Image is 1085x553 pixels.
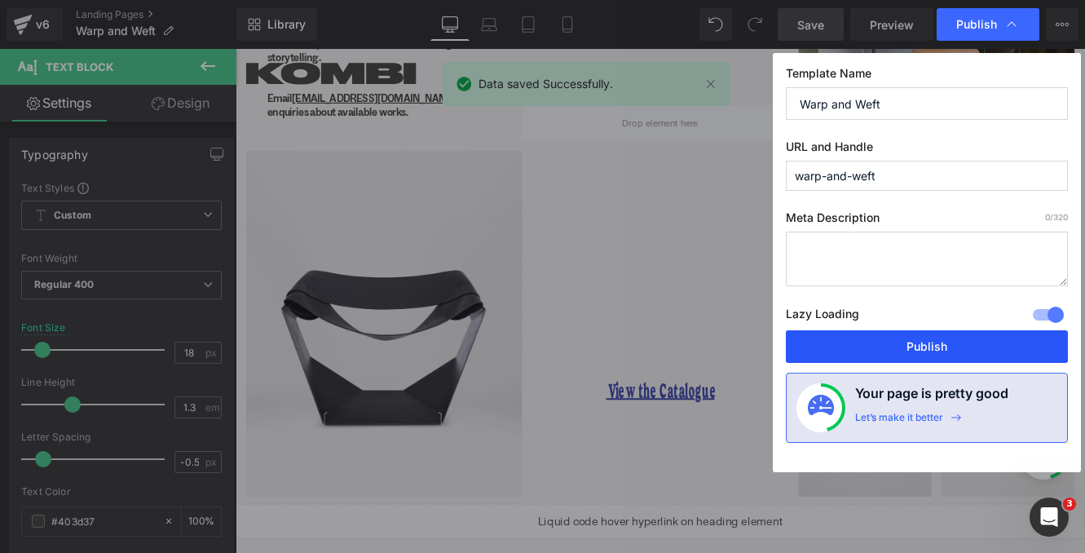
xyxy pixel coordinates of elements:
p: Email for enquiries about available works. [37,51,308,82]
img: onboarding-status.svg [808,395,834,421]
label: URL and Handle [786,139,1068,161]
label: Lazy Loading [786,303,859,330]
label: Template Name [786,66,1068,87]
img: Untitled 12 (Ceramic Sculpture) [654,325,814,520]
button: Publish [786,330,1068,363]
span: 0 [1045,212,1050,222]
label: Meta Description [786,210,1068,232]
span: Publish [956,17,997,32]
span: 3 [1063,498,1076,511]
div: Let’s make it better [855,411,943,432]
h4: Your page is pretty good [855,383,1008,411]
span: /320 [1045,212,1068,222]
a: View the Catalogue [430,391,556,410]
iframe: Intercom live chat [1030,498,1069,537]
img: Techno Loafer Chair in Steel and Waxed Rubber [12,119,333,520]
a: [EMAIL_ADDRESS][DOMAIN_NAME] [66,51,258,66]
img: Mudziira Wall Light 02 [814,325,974,520]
